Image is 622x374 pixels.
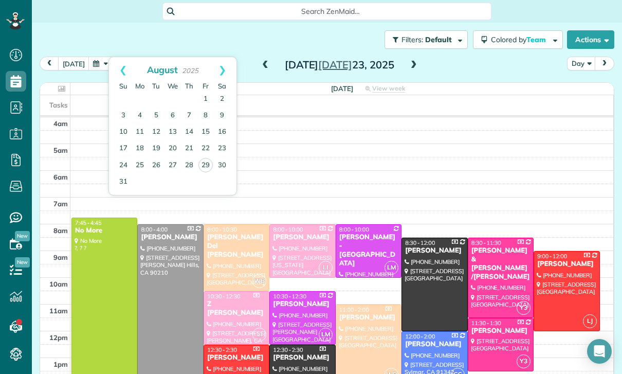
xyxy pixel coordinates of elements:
a: 10 [115,124,132,140]
span: 12pm [49,333,68,342]
span: 12:30 - 2:30 [273,346,303,353]
span: 10:30 - 12:30 [207,293,241,300]
span: New [15,257,30,268]
span: LI [319,261,333,275]
div: [PERSON_NAME] [272,300,332,309]
a: 11 [132,124,148,140]
span: 7am [53,200,68,208]
div: [PERSON_NAME] - [GEOGRAPHIC_DATA] [339,233,398,268]
span: Colored by [491,35,550,44]
a: Prev [109,57,137,83]
div: No More [75,226,134,235]
span: New [15,231,30,241]
span: 12:30 - 2:30 [207,346,237,353]
div: [PERSON_NAME] [207,353,266,362]
a: 9 [214,108,230,124]
div: [PERSON_NAME] Del [PERSON_NAME] [207,233,266,259]
a: 8 [197,108,214,124]
button: Colored byTeam [473,30,563,49]
a: 14 [181,124,197,140]
span: LJ [583,314,597,328]
a: 15 [197,124,214,140]
a: Next [208,57,236,83]
a: 21 [181,140,197,157]
a: 1 [197,91,214,108]
span: 7:45 - 4:45 [75,219,102,226]
a: 28 [181,157,197,174]
a: 12 [148,124,164,140]
div: [PERSON_NAME] [140,233,200,242]
span: 8:30 - 12:00 [405,239,435,246]
span: 9am [53,253,68,261]
a: 31 [115,174,132,190]
span: LM [319,328,333,342]
span: Default [425,35,452,44]
a: 6 [164,108,181,124]
span: 11am [49,307,68,315]
span: 8:00 - 10:30 [207,226,237,233]
span: Y3 [517,354,530,368]
div: Z [PERSON_NAME] [207,300,266,317]
div: [PERSON_NAME] & [PERSON_NAME] /[PERSON_NAME] [471,246,530,281]
a: 7 [181,108,197,124]
span: WB [252,274,266,288]
span: Wednesday [168,82,178,90]
span: 8:00 - 10:00 [339,226,369,233]
span: 2025 [182,66,198,75]
span: 11:30 - 1:30 [471,319,501,327]
span: LI [252,328,266,342]
a: 24 [115,157,132,174]
span: August [147,64,178,75]
span: Tuesday [152,82,160,90]
a: 17 [115,140,132,157]
a: 16 [214,124,230,140]
span: Monday [135,82,144,90]
span: 8am [53,226,68,235]
div: Open Intercom Messenger [587,339,612,364]
span: Sunday [119,82,127,90]
span: 8:30 - 11:30 [471,239,501,246]
span: Saturday [218,82,226,90]
a: Filters: Default [379,30,468,49]
span: 5am [53,146,68,154]
span: Team [526,35,547,44]
span: 4am [53,119,68,128]
span: 1pm [53,360,68,368]
span: Y3 [517,301,530,315]
a: 3 [115,108,132,124]
a: 4 [132,108,148,124]
div: [PERSON_NAME] [405,246,464,255]
a: 2 [214,91,230,108]
a: 5 [148,108,164,124]
a: 13 [164,124,181,140]
a: 18 [132,140,148,157]
span: 10:30 - 12:30 [273,293,306,300]
button: Actions [567,30,614,49]
span: 11:00 - 2:00 [339,306,369,313]
span: 9:00 - 12:00 [537,253,567,260]
span: Filters: [401,35,423,44]
a: 19 [148,140,164,157]
span: 8:00 - 4:00 [141,226,168,233]
div: [PERSON_NAME] [339,313,398,322]
button: Day [567,57,596,70]
span: [DATE] [331,84,353,93]
button: prev [40,57,59,70]
span: 12:00 - 2:00 [405,333,435,340]
button: [DATE] [58,57,89,70]
span: [DATE] [318,58,352,71]
span: 8:00 - 10:00 [273,226,303,233]
div: [PERSON_NAME] [537,260,596,269]
span: Friday [203,82,209,90]
h2: [DATE] 23, 2025 [275,59,404,70]
div: [PERSON_NAME] [405,340,464,349]
a: 27 [164,157,181,174]
a: 25 [132,157,148,174]
a: 20 [164,140,181,157]
a: 30 [214,157,230,174]
div: [PERSON_NAME] [272,353,332,362]
span: Thursday [185,82,193,90]
span: 10am [49,280,68,288]
a: 22 [197,140,214,157]
a: 26 [148,157,164,174]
